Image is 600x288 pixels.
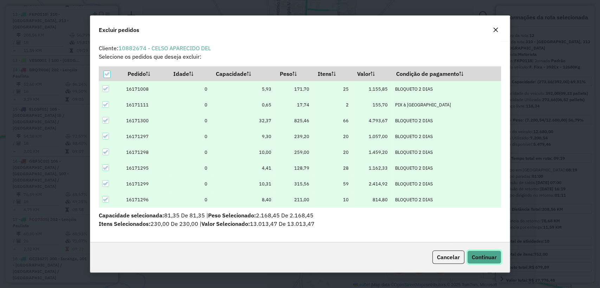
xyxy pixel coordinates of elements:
[99,26,139,34] span: Excluir pedidos
[275,176,313,192] td: 315,56
[313,129,352,144] td: 20
[352,97,391,113] td: 155,70
[211,129,275,144] td: 9,30
[169,192,211,208] td: 0
[201,220,250,227] span: Valor Selecionado:
[391,192,501,208] td: BLOQUETO 2 DIAS
[432,250,464,264] button: Cancelar
[169,129,211,144] td: 0
[211,192,275,208] td: 8,40
[391,144,501,160] td: BLOQUETO 2 DIAS
[123,81,169,97] td: 16171008
[208,212,256,219] span: Peso Selecionado:
[352,129,391,144] td: 1.057,00
[99,45,211,52] span: Cliente:
[123,113,169,129] td: 16171300
[391,160,501,176] td: BLOQUETO 2 DIAS
[352,176,391,192] td: 2.414,92
[99,220,201,227] span: 230,00 De 230,00 |
[391,176,501,192] td: BLOQUETO 2 DIAS
[391,66,501,81] th: Condição de pagamento
[211,97,275,113] td: 0,65
[391,129,501,144] td: BLOQUETO 2 DIAS
[313,176,352,192] td: 59
[275,129,313,144] td: 239,20
[352,66,391,81] th: Valor
[211,113,275,129] td: 32,37
[99,212,164,219] span: Capacidade selecionada:
[437,254,460,261] span: Cancelar
[275,66,313,81] th: Peso
[275,81,313,97] td: 171,70
[313,97,352,113] td: 2
[169,176,211,192] td: 0
[123,144,169,160] td: 16171298
[123,129,169,144] td: 16171297
[123,176,169,192] td: 16171299
[391,81,501,97] td: BLOQUETO 2 DIAS
[211,144,275,160] td: 10,00
[313,192,352,208] td: 10
[99,220,150,227] span: Itens Selecionados:
[123,97,169,113] td: 16171111
[275,113,313,129] td: 825,46
[211,66,275,81] th: Capacidade
[169,113,211,129] td: 0
[391,97,501,113] td: PIX à [GEOGRAPHIC_DATA]
[352,192,391,208] td: 814,80
[169,81,211,97] td: 0
[118,45,211,52] a: 10882674 - CELSO APARECIDO DEL
[275,97,313,113] td: 17,74
[99,52,501,61] p: Selecione os pedidos que deseja excluir:
[99,211,501,220] p: 81,35 De 81,35 | 2.168,45 De 2.168,45
[352,81,391,97] td: 1.155,85
[313,144,352,160] td: 20
[352,160,391,176] td: 1.162,33
[169,97,211,113] td: 0
[123,192,169,208] td: 16171296
[313,160,352,176] td: 28
[169,160,211,176] td: 0
[352,144,391,160] td: 1.459,20
[391,113,501,129] td: BLOQUETO 2 DIAS
[467,250,501,264] button: Continuar
[169,66,211,81] th: Idade
[169,144,211,160] td: 0
[211,176,275,192] td: 10,31
[352,113,391,129] td: 4.793,67
[211,160,275,176] td: 4,41
[275,144,313,160] td: 259,00
[123,160,169,176] td: 16171295
[275,192,313,208] td: 211,00
[313,113,352,129] td: 66
[211,81,275,97] td: 5,93
[313,81,352,97] td: 25
[313,66,352,81] th: Itens
[99,220,501,228] p: 13.013,47 De 13.013,47
[275,160,313,176] td: 128,79
[472,254,497,261] span: Continuar
[123,66,169,81] th: Pedido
